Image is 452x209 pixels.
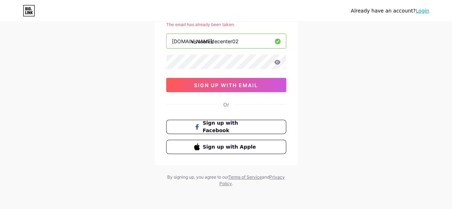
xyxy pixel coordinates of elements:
[167,34,286,48] input: username
[194,82,258,88] span: sign up with email
[416,8,429,14] a: Login
[165,174,287,187] div: By signing up, you agree to our and .
[172,38,214,45] div: [DOMAIN_NAME]/
[166,21,286,28] div: The email has already been taken.
[228,174,262,180] a: Terms of Service
[223,101,229,108] div: Or
[166,120,286,134] button: Sign up with Facebook
[203,143,258,151] span: Sign up with Apple
[203,119,258,134] span: Sign up with Facebook
[351,7,429,15] div: Already have an account?
[166,140,286,154] button: Sign up with Apple
[166,78,286,92] button: sign up with email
